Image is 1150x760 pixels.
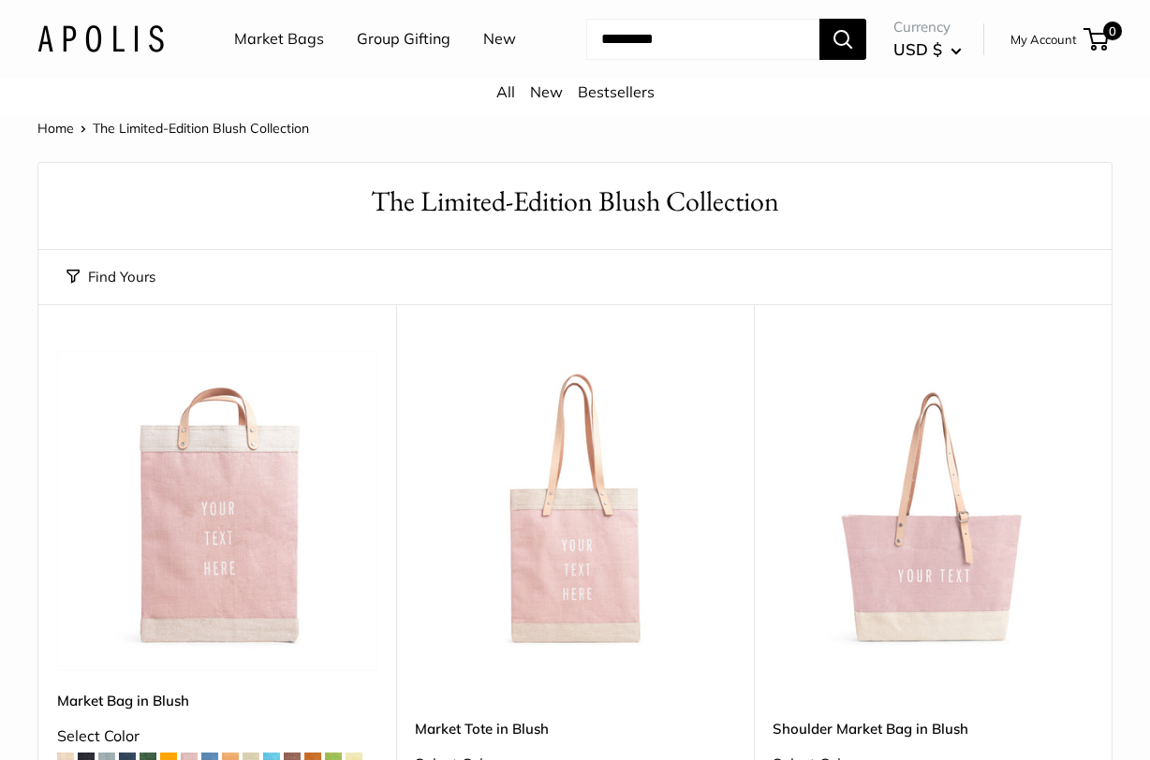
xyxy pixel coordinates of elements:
a: Market Bags [234,25,324,53]
img: Shoulder Market Bag in Blush [773,351,1093,671]
a: New [483,25,516,53]
a: New [530,82,563,101]
span: The Limited-Edition Blush Collection [93,120,309,137]
span: USD $ [893,39,942,59]
div: Select Color [57,723,377,751]
a: All [496,82,515,101]
img: Market Tote in Blush [415,351,735,671]
a: Market Tote in Blush [415,718,735,739]
button: Find Yours [66,264,155,290]
nav: Breadcrumb [37,116,309,140]
a: Shoulder Market Bag in BlushShoulder Market Bag in Blush [773,351,1093,671]
span: Currency [893,14,962,40]
button: USD $ [893,35,962,65]
a: Group Gifting [357,25,450,53]
a: Shoulder Market Bag in Blush [773,718,1093,739]
a: Home [37,120,74,137]
a: 0 [1085,28,1109,51]
a: Market Bag in Blush [57,690,377,711]
a: My Account [1010,28,1077,51]
button: Search [819,19,866,60]
img: description_Our first Blush Market Bag [57,351,377,671]
h1: The Limited-Edition Blush Collection [66,182,1084,222]
input: Search... [586,19,819,60]
a: description_Our first Blush Market BagMarket Bag in Blush [57,351,377,671]
a: Market Tote in BlushMarket Tote in Blush [415,351,735,671]
img: Apolis [37,25,164,52]
a: Bestsellers [578,82,655,101]
span: 0 [1103,22,1122,40]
